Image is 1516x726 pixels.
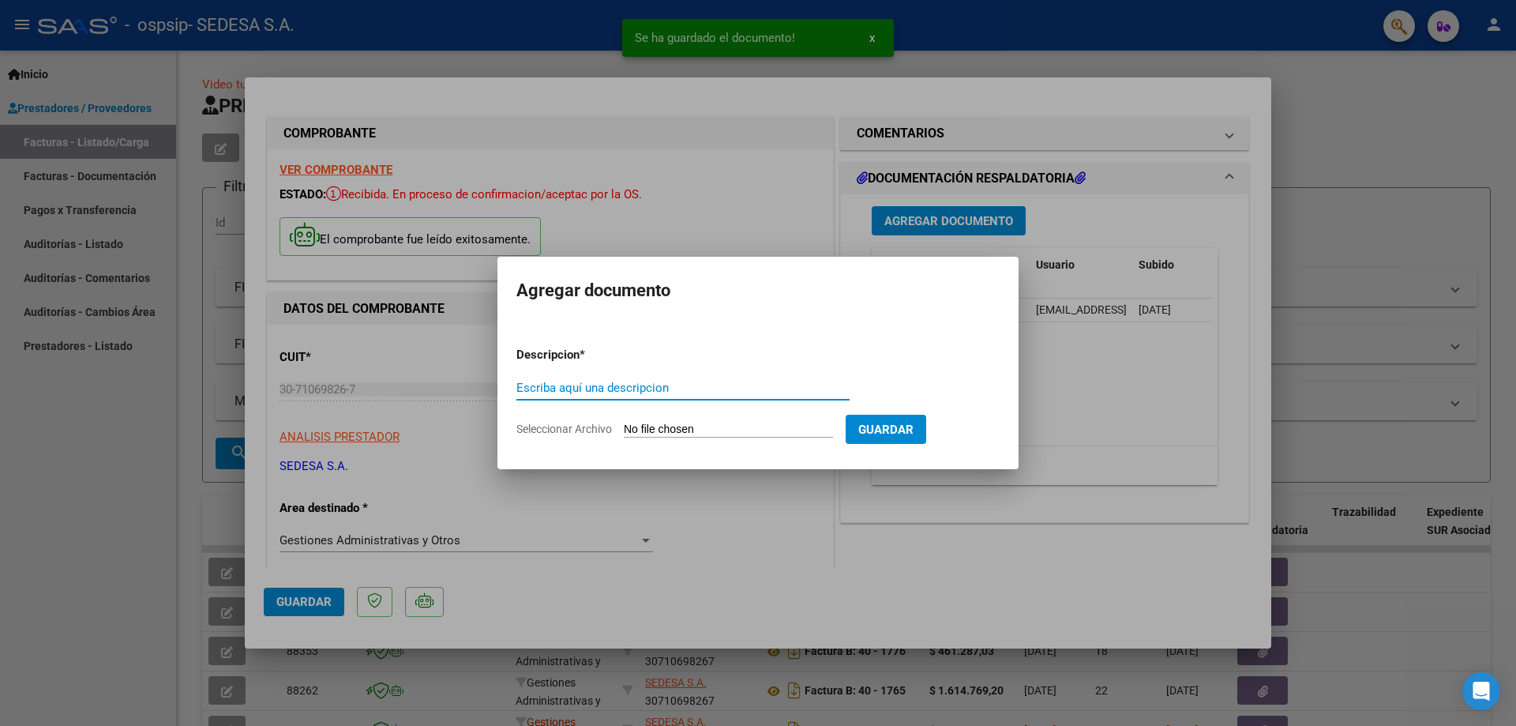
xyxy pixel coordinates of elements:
[858,423,914,437] span: Guardar
[846,415,926,444] button: Guardar
[516,346,662,364] p: Descripcion
[1462,672,1500,710] div: Open Intercom Messenger
[516,276,1000,306] h2: Agregar documento
[516,423,612,435] span: Seleccionar Archivo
